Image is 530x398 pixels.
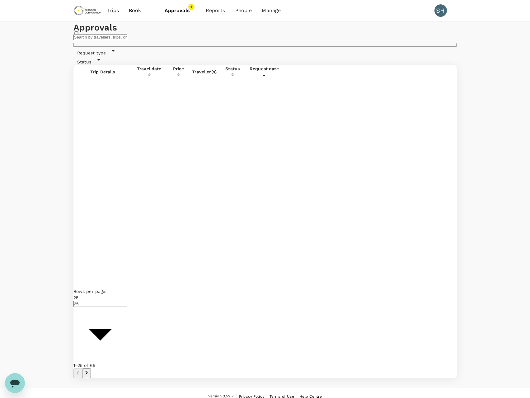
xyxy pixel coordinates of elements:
[73,21,457,34] h1: Approvals
[73,59,95,64] span: Status
[82,368,91,378] button: Go to next page
[73,288,127,294] p: Rows per page:
[262,7,281,14] span: Manage
[167,66,190,72] div: Price
[165,7,196,14] span: Approvals
[188,4,195,10] span: 1
[73,56,457,65] div: Status
[129,7,141,14] span: Book
[73,294,127,301] div: 25
[206,7,225,14] span: Reports
[434,4,447,17] div: SH
[73,4,102,17] img: Chrysos Corporation
[73,47,457,56] div: Request type
[73,362,127,368] p: 1–25 of 65
[247,66,282,72] div: Request date
[190,69,218,75] p: Traveller(s)
[235,7,252,14] span: People
[107,7,119,14] span: Trips
[73,368,82,378] button: Go to previous page
[74,69,131,75] p: Trip Details
[219,66,246,72] div: Status
[73,34,127,40] input: Search by travellers, trips, or destination
[5,373,25,393] iframe: Button to launch messaging window
[73,50,110,55] span: Request type
[132,66,167,72] div: Travel date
